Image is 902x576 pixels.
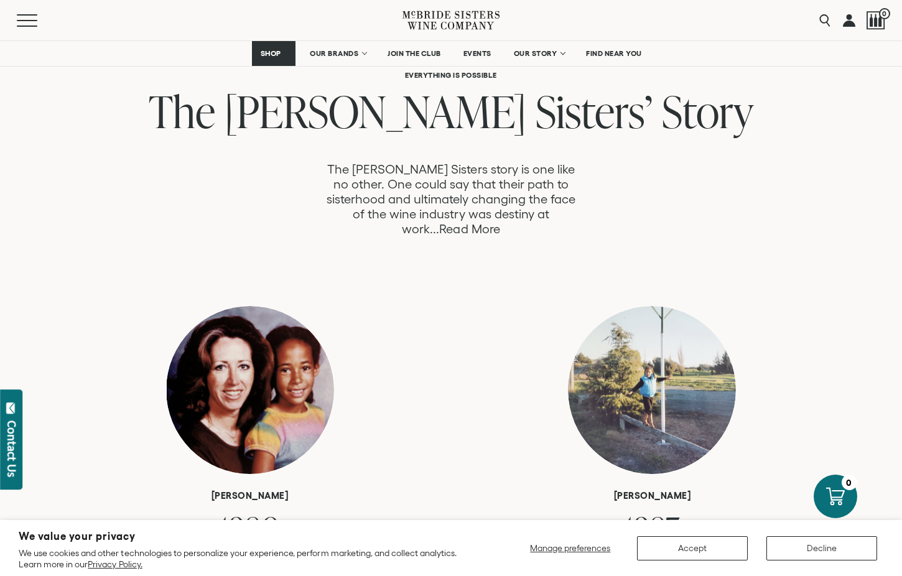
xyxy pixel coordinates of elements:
[88,559,142,569] a: Privacy Policy.
[523,536,618,560] button: Manage preferences
[578,41,650,66] a: FIND NEAR YOU
[766,536,877,560] button: Decline
[559,490,745,501] h6: [PERSON_NAME]
[463,49,491,58] span: EVENTS
[149,81,215,141] span: The
[157,490,343,501] h6: [PERSON_NAME]
[17,14,62,27] button: Mobile Menu Trigger
[252,41,295,66] a: SHOP
[19,531,480,542] h2: We value your privacy
[586,49,642,58] span: FIND NEAR YOU
[322,162,580,236] p: The [PERSON_NAME] Sisters story is one like no other. One could say that their path to sisterhood...
[624,506,680,549] span: 1987
[439,222,500,236] a: Read More
[455,41,500,66] a: EVENTS
[6,420,18,477] div: Contact Us
[310,49,358,58] span: OUR BRANDS
[219,506,281,549] span: 1980
[83,71,819,79] h6: Everything is Possible
[302,41,373,66] a: OUR BRANDS
[388,49,441,58] span: JOIN THE CLUB
[842,475,857,490] div: 0
[19,547,480,570] p: We use cookies and other technologies to personalize your experience, perform marketing, and coll...
[662,81,753,141] span: Story
[225,81,526,141] span: [PERSON_NAME]
[514,49,557,58] span: OUR STORY
[879,8,890,19] span: 0
[260,49,281,58] span: SHOP
[379,41,449,66] a: JOIN THE CLUB
[506,41,572,66] a: OUR STORY
[637,536,748,560] button: Accept
[530,543,610,553] span: Manage preferences
[536,81,653,141] span: Sisters’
